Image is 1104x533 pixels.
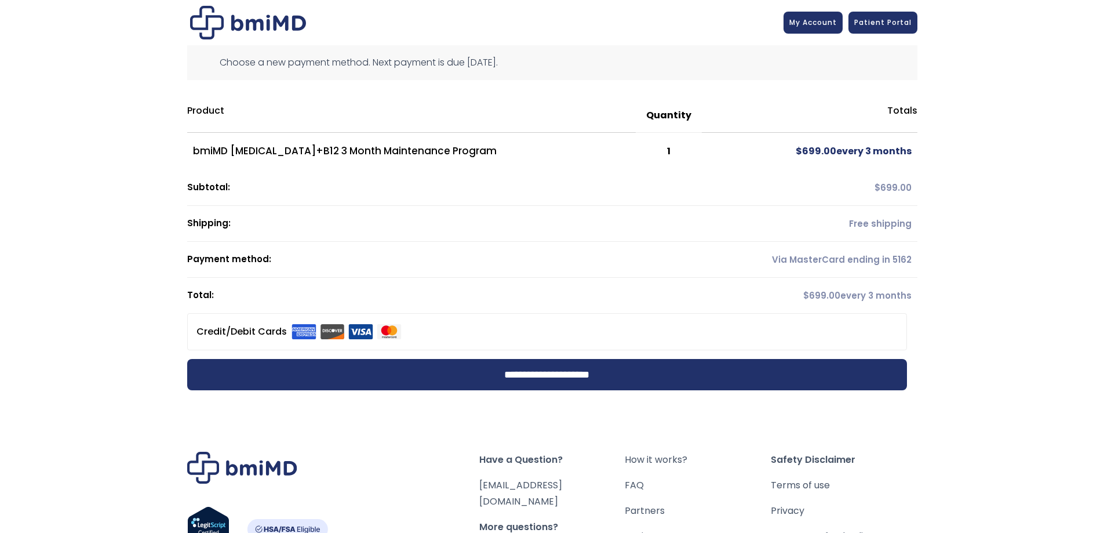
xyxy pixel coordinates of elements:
a: [EMAIL_ADDRESS][DOMAIN_NAME] [479,478,562,508]
div: Choose a new payment method. Next payment is due [DATE]. [187,45,917,80]
img: Visa [348,324,373,339]
span: Patient Portal [854,17,912,27]
th: Subtotal: [187,170,702,206]
span: Have a Question? [479,452,625,468]
th: Totals [702,99,917,133]
td: bmiMD [MEDICAL_DATA]+B12 3 Month Maintenance Program [187,133,636,170]
td: Free shipping [702,206,917,242]
img: Discover [320,324,345,339]
a: Privacy [771,503,917,519]
span: Safety Disclaimer [771,452,917,468]
img: Mastercard [377,324,402,339]
span: 699.00 [875,182,912,194]
img: Checkout [190,6,306,39]
th: Payment method: [187,242,702,278]
a: FAQ [625,477,771,494]
td: every 3 months [702,133,917,170]
th: Total: [187,278,702,313]
td: 1 [636,133,702,170]
th: Quantity [636,99,702,133]
span: $ [803,289,809,302]
span: 699.00 [803,289,840,302]
td: Via MasterCard ending in 5162 [702,242,917,278]
a: How it works? [625,452,771,468]
a: Partners [625,503,771,519]
span: My Account [789,17,837,27]
a: Patient Portal [848,12,917,34]
label: Credit/Debit Cards [196,322,402,341]
span: $ [875,182,880,194]
img: Amex [292,324,316,339]
span: 699.00 [796,144,836,158]
a: My Account [784,12,843,34]
img: Brand Logo [187,452,297,484]
td: every 3 months [702,278,917,313]
a: Terms of use [771,477,917,494]
span: $ [796,144,802,158]
th: Shipping: [187,206,702,242]
th: Product [187,99,636,133]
